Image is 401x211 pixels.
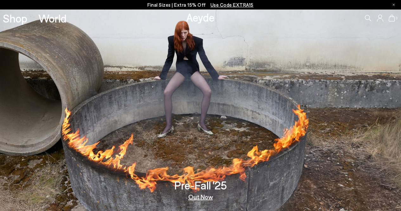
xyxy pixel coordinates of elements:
[186,10,215,24] a: Aeyde
[147,1,254,9] p: Final Sizes | Extra 15% Off
[174,180,227,191] h3: Pre-Fall '25
[210,2,254,8] span: Navigate to /collections/ss25-final-sizes
[389,15,395,22] a: 0
[188,194,213,200] a: Out Now
[38,13,67,24] a: World
[395,16,398,20] span: 0
[3,13,27,24] a: Shop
